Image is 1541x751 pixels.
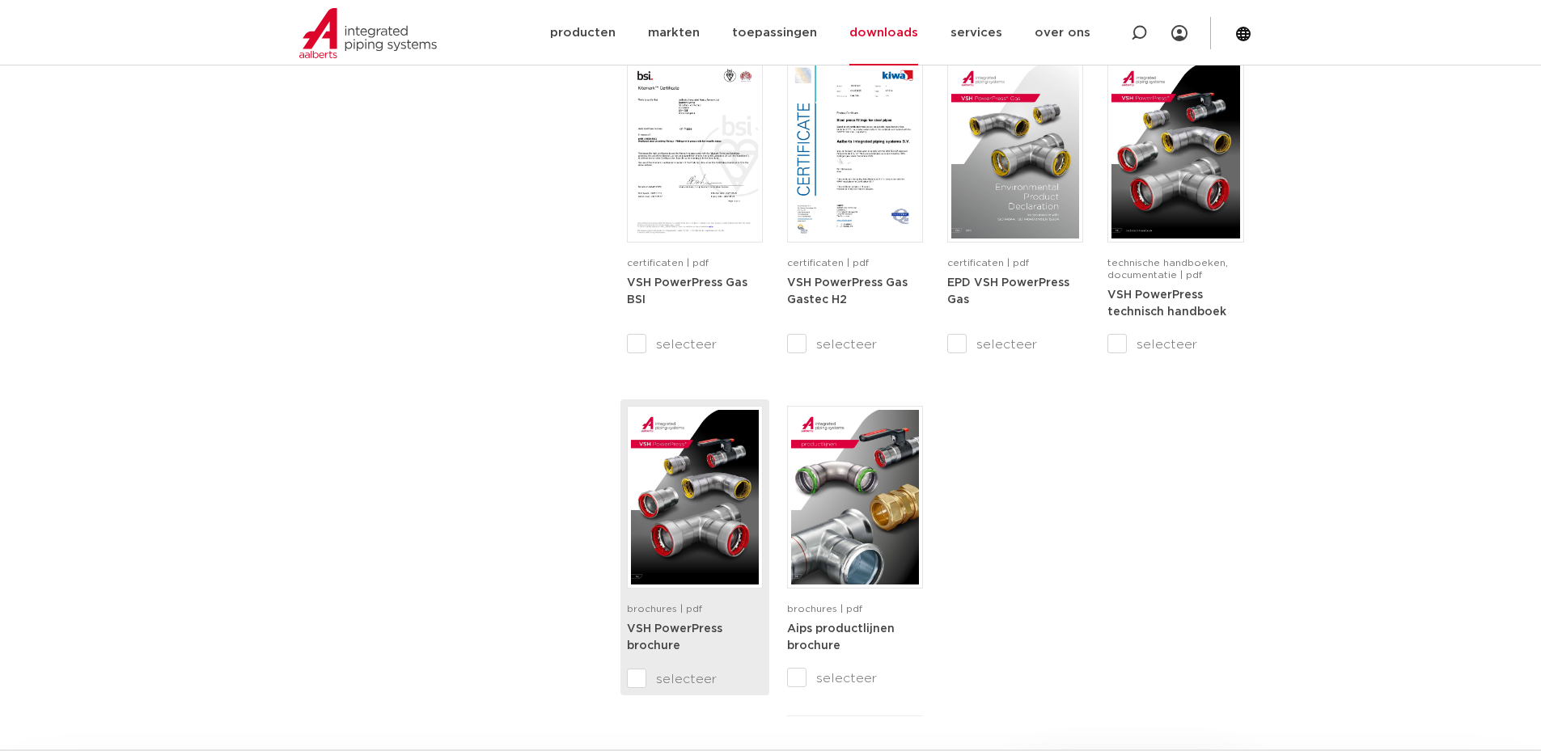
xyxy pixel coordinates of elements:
[787,604,862,614] span: brochures | pdf
[787,335,923,354] label: selecteer
[947,258,1029,268] span: certificaten | pdf
[631,64,759,238] img: VSH_PowerPress_Gas_BSI_KM_748896-1-pdf.jpg
[627,669,763,689] label: selecteer
[1107,289,1226,319] a: VSH PowerPress technisch handboek
[791,64,919,238] img: VSH_PowerPress_Gas_Gastec_QA_H2-1-pdf.jpg
[947,335,1083,354] label: selecteer
[1107,289,1226,319] strong: VSH PowerPress technisch handboek
[1107,258,1228,280] span: technische handboeken, documentatie | pdf
[627,622,722,652] a: VSH PowerPress brochure
[1111,64,1239,238] img: VSH-PowerPress_A4TM_5008817_2024_3.1_NL-pdf.jpg
[791,410,919,584] img: Aips-Product-lines_A4SuperHero-5010346-2024_1.1_NL-pdf.jpg
[627,623,722,652] strong: VSH PowerPress brochure
[787,258,869,268] span: certificaten | pdf
[951,64,1079,238] img: VSH-PowerPress-Gas_A4EPD_5011039_EN-pdf.jpg
[627,258,709,268] span: certificaten | pdf
[627,335,763,354] label: selecteer
[787,669,923,688] label: selecteer
[787,623,895,652] strong: Aips productlijnen brochure
[947,276,1069,306] a: EPD VSH PowerPress Gas
[631,410,759,584] img: VSH-PowerPress_A4Brochure-5008993-2022_2.0_NL-pdf.jpg
[787,276,908,306] a: VSH PowerPress Gas Gastec H2
[627,276,747,306] a: VSH PowerPress Gas BSI
[787,622,895,652] a: Aips productlijnen brochure
[1107,335,1243,354] label: selecteer
[627,604,702,614] span: brochures | pdf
